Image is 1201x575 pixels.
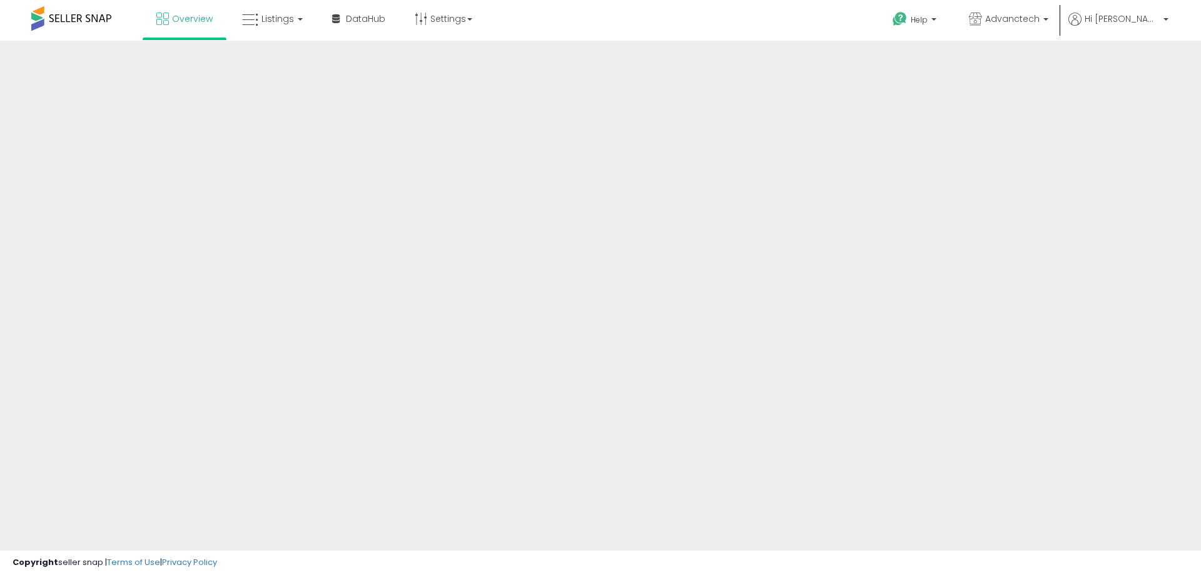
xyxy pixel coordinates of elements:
[261,13,294,25] span: Listings
[162,556,217,568] a: Privacy Policy
[13,557,217,569] div: seller snap | |
[985,13,1040,25] span: Advanctech
[1085,13,1160,25] span: Hi [PERSON_NAME]
[346,13,385,25] span: DataHub
[892,11,908,27] i: Get Help
[883,2,949,41] a: Help
[172,13,213,25] span: Overview
[1068,13,1168,41] a: Hi [PERSON_NAME]
[13,556,58,568] strong: Copyright
[107,556,160,568] a: Terms of Use
[911,14,928,25] span: Help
